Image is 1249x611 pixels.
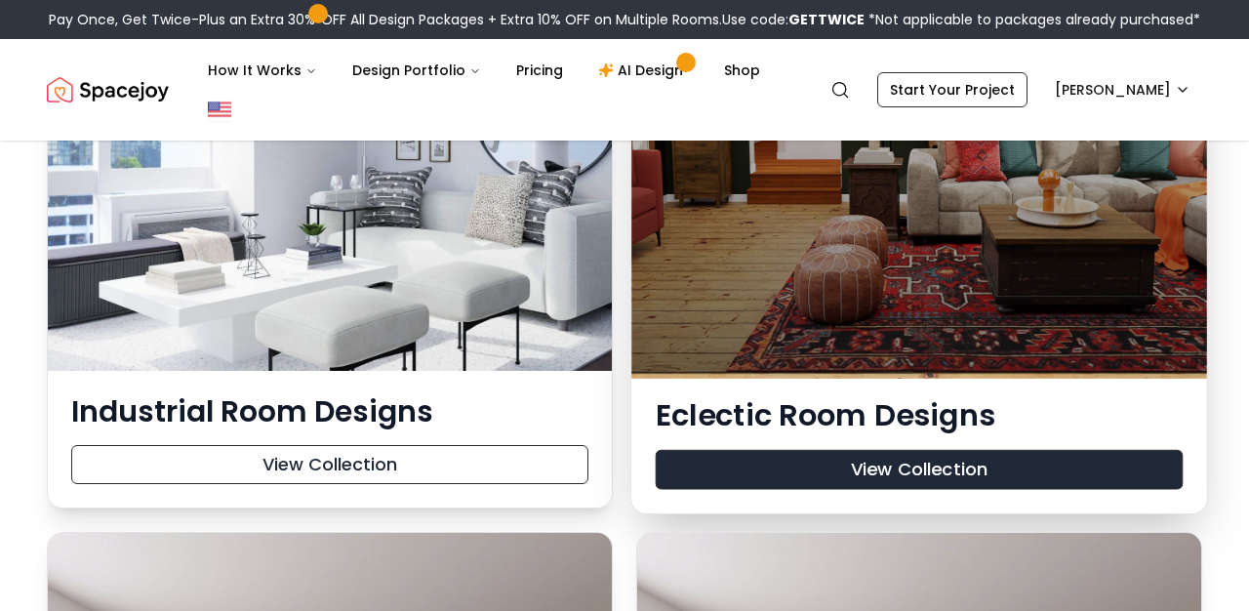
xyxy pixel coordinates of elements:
button: How It Works [192,51,333,90]
a: Start Your Project [877,72,1027,107]
button: [PERSON_NAME] [1043,72,1202,107]
a: Spacejoy [47,70,169,109]
a: View Collection [656,459,1184,481]
span: *Not applicable to packages already purchased* [865,10,1200,29]
nav: Global [47,39,1202,141]
a: Pricing [501,51,579,90]
img: Spacejoy Logo [47,70,169,109]
div: Pay Once, Get Twice-Plus an Extra 30% OFF All Design Packages + Extra 10% OFF on Multiple Rooms. [49,10,1200,29]
button: View Collection [656,450,1184,490]
b: GETTWICE [788,10,865,29]
h3: Industrial Room Designs [71,394,588,429]
a: Shop [708,51,776,90]
button: View Collection [71,445,588,484]
h3: Eclectic Room Designs [656,398,1184,434]
a: View Collection [71,454,588,476]
span: Use code: [722,10,865,29]
a: AI Design [583,51,705,90]
nav: Main [192,51,776,90]
button: Design Portfolio [337,51,497,90]
img: United States [208,98,231,121]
